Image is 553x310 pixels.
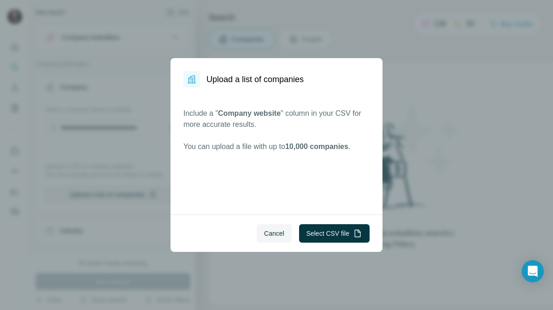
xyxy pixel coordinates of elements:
span: Cancel [264,229,284,238]
button: Cancel [257,224,292,243]
span: Company website [218,109,281,117]
p: You can upload a file with up to . [183,141,370,152]
p: Include a " " column in your CSV for more accurate results. [183,108,370,130]
h1: Upload a list of companies [206,73,304,86]
span: 10,000 companies [285,143,348,150]
button: Select CSV file [299,224,370,243]
div: Open Intercom Messenger [522,260,544,282]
